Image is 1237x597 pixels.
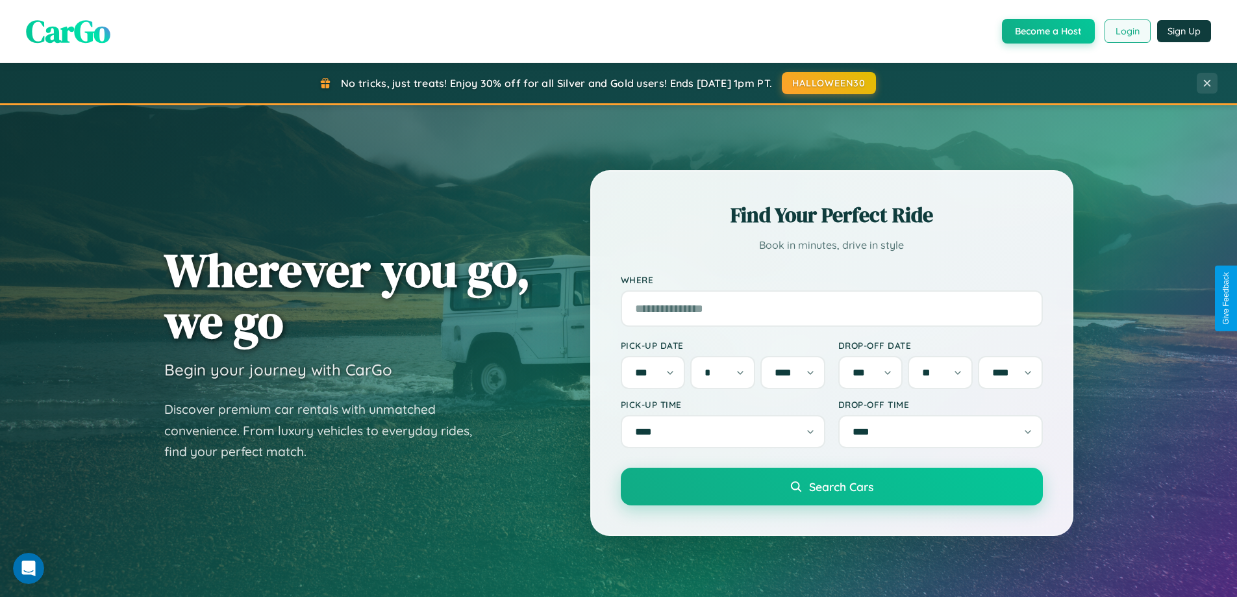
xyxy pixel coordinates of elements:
[621,468,1043,505] button: Search Cars
[1002,19,1095,44] button: Become a Host
[621,236,1043,255] p: Book in minutes, drive in style
[26,10,110,53] span: CarGo
[621,201,1043,229] h2: Find Your Perfect Ride
[621,399,825,410] label: Pick-up Time
[838,340,1043,351] label: Drop-off Date
[1105,19,1151,43] button: Login
[621,274,1043,285] label: Where
[164,360,392,379] h3: Begin your journey with CarGo
[1221,272,1231,325] div: Give Feedback
[341,77,772,90] span: No tricks, just treats! Enjoy 30% off for all Silver and Gold users! Ends [DATE] 1pm PT.
[13,553,44,584] iframe: Intercom live chat
[838,399,1043,410] label: Drop-off Time
[621,340,825,351] label: Pick-up Date
[782,72,876,94] button: HALLOWEEN30
[809,479,873,494] span: Search Cars
[164,399,489,463] p: Discover premium car rentals with unmatched convenience. From luxury vehicles to everyday rides, ...
[1157,20,1211,42] button: Sign Up
[164,244,531,347] h1: Wherever you go, we go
